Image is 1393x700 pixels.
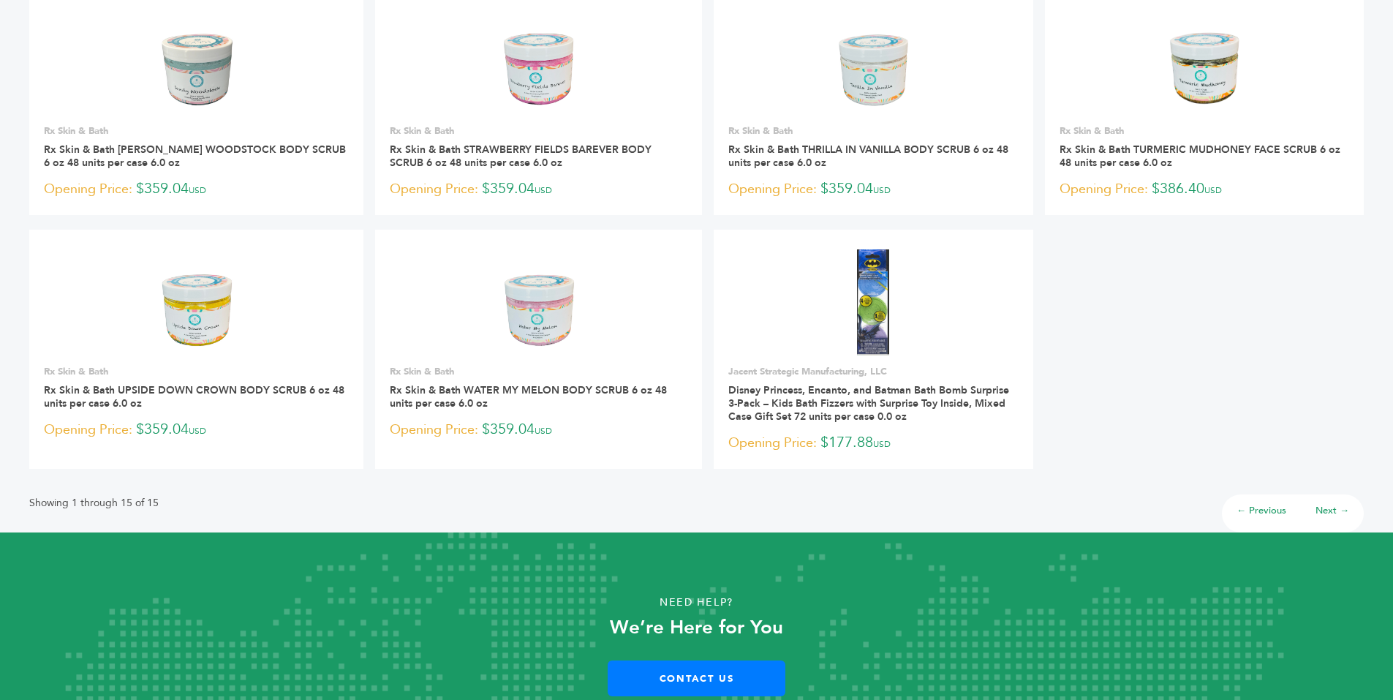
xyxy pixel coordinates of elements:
span: USD [535,425,552,437]
p: $359.04 [390,178,688,200]
a: ← Previous [1237,504,1286,517]
p: $359.04 [728,178,1019,200]
a: Rx Skin & Bath STRAWBERRY FIELDS BAREVER BODY SCRUB 6 oz 48 units per case 6.0 oz [390,143,652,170]
a: Next → [1315,504,1349,517]
span: USD [535,184,552,196]
a: Rx Skin & Bath THRILLA IN VANILLA BODY SCRUB 6 oz 48 units per case 6.0 oz [728,143,1008,170]
span: USD [189,425,206,437]
img: Rx Skin & Bath SANDY WOODSTOCK BODY SCRUB 6 oz 48 units per case 6.0 oz [143,9,249,115]
p: $359.04 [44,178,349,200]
img: Disney Princess, Encanto, and Batman Bath Bomb Surprise 3-Pack – Kids Bath Fizzers with Surprise ... [857,249,889,355]
img: Rx Skin & Bath TURMERIC MUDHONEY FACE SCRUB 6 oz 48 units per case 6.0 oz [1152,9,1258,115]
a: Rx Skin & Bath WATER MY MELON BODY SCRUB 6 oz 48 units per case 6.0 oz [390,383,667,410]
img: Rx Skin & Bath WATER MY MELON BODY SCRUB 6 oz 48 units per case 6.0 oz [486,249,592,355]
p: Rx Skin & Bath [390,365,688,378]
img: Rx Skin & Bath UPSIDE DOWN CROWN BODY SCRUB 6 oz 48 units per case 6.0 oz [143,249,249,355]
img: Rx Skin & Bath THRILLA IN VANILLA BODY SCRUB 6 oz 48 units per case 6.0 oz [820,9,926,115]
span: USD [873,438,891,450]
p: Rx Skin & Bath [390,124,688,138]
strong: We’re Here for You [610,614,783,641]
p: Need Help? [69,592,1324,614]
span: USD [189,184,206,196]
p: Jacent Strategic Manufacturing, LLC [728,365,1019,378]
span: Opening Price: [44,420,132,440]
p: Rx Skin & Bath [1060,124,1350,138]
span: Opening Price: [728,179,817,199]
a: Rx Skin & Bath TURMERIC MUDHONEY FACE SCRUB 6 oz 48 units per case 6.0 oz [1060,143,1340,170]
p: $359.04 [390,419,688,441]
img: Rx Skin & Bath STRAWBERRY FIELDS BAREVER BODY SCRUB 6 oz 48 units per case 6.0 oz [486,9,592,115]
a: Rx Skin & Bath UPSIDE DOWN CROWN BODY SCRUB 6 oz 48 units per case 6.0 oz [44,383,344,410]
span: Opening Price: [1060,179,1148,199]
span: USD [1204,184,1222,196]
p: Rx Skin & Bath [44,124,349,138]
span: USD [873,184,891,196]
span: Opening Price: [44,179,132,199]
p: $359.04 [44,419,349,441]
p: Rx Skin & Bath [728,124,1019,138]
p: $386.40 [1060,178,1350,200]
p: $177.88 [728,432,1019,454]
span: Opening Price: [728,433,817,453]
p: Showing 1 through 15 of 15 [29,494,159,512]
a: Disney Princess, Encanto, and Batman Bath Bomb Surprise 3-Pack – Kids Bath Fizzers with Surprise ... [728,383,1009,424]
p: Rx Skin & Bath [44,365,349,378]
span: Opening Price: [390,420,478,440]
a: Rx Skin & Bath [PERSON_NAME] WOODSTOCK BODY SCRUB 6 oz 48 units per case 6.0 oz [44,143,346,170]
span: Opening Price: [390,179,478,199]
a: Contact Us [608,661,785,696]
